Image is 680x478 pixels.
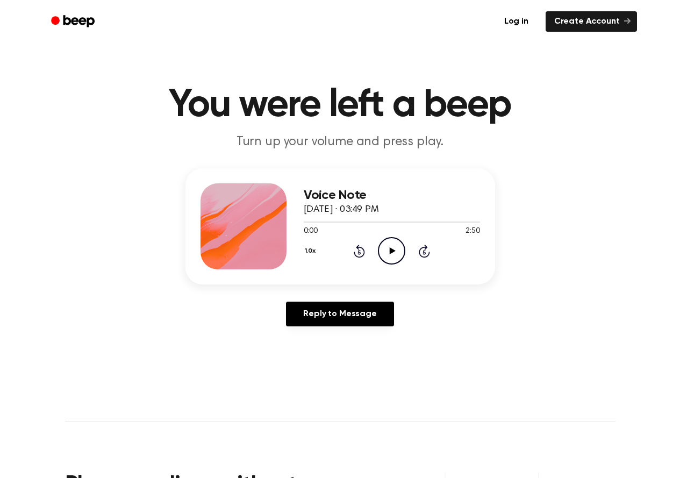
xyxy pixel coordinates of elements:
[65,86,615,125] h1: You were left a beep
[304,188,480,203] h3: Voice Note
[493,9,539,34] a: Log in
[304,205,379,215] span: [DATE] · 03:49 PM
[546,11,637,32] a: Create Account
[134,133,547,151] p: Turn up your volume and press play.
[466,226,479,237] span: 2:50
[286,302,393,326] a: Reply to Message
[304,226,318,237] span: 0:00
[44,11,104,32] a: Beep
[304,242,320,260] button: 1.0x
